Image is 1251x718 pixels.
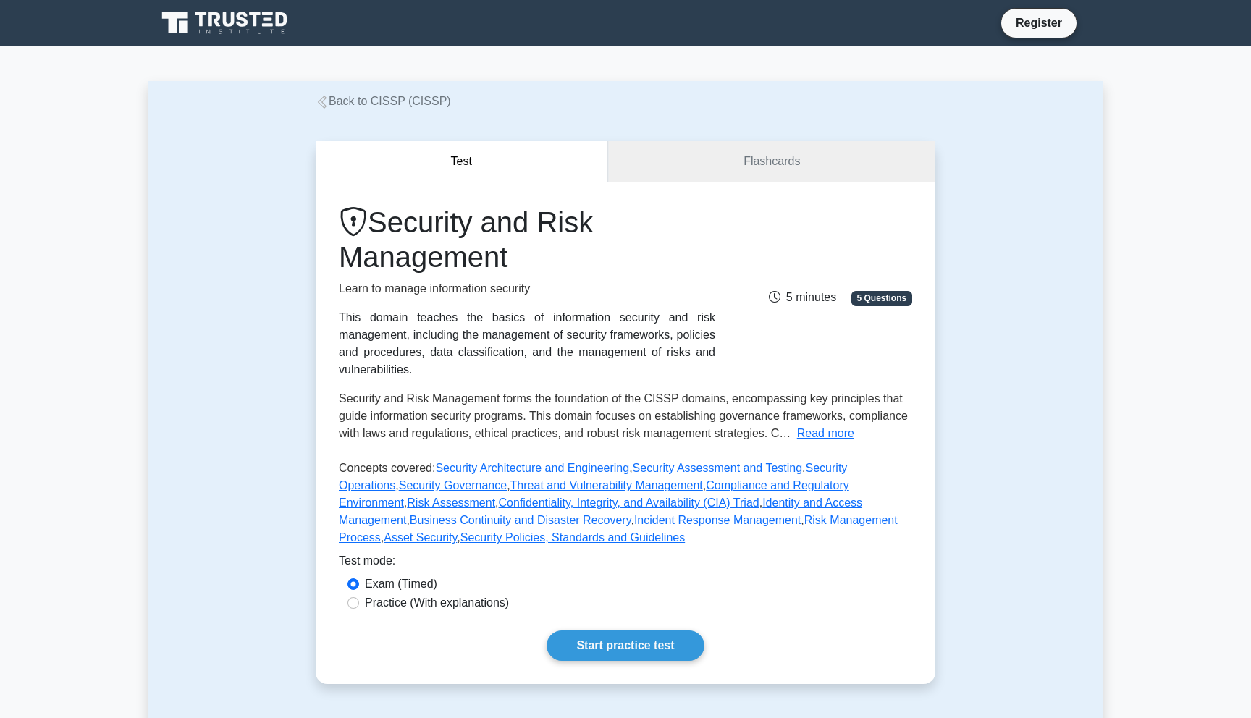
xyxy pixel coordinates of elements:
a: Risk Assessment [407,497,495,509]
a: Security Assessment and Testing [633,462,803,474]
div: This domain teaches the basics of information security and risk management, including the managem... [339,309,715,379]
a: Confidentiality, Integrity, and Availability (CIA) Triad [499,497,759,509]
a: Back to CISSP (CISSP) [316,95,451,107]
a: Business Continuity and Disaster Recovery [410,514,631,526]
label: Practice (With explanations) [365,594,509,612]
a: Security Architecture and Engineering [435,462,629,474]
a: Security Governance [399,479,507,491]
span: 5 Questions [851,291,912,305]
h1: Security and Risk Management [339,205,715,274]
button: Read more [797,425,854,442]
label: Exam (Timed) [365,575,437,593]
a: Security Policies, Standards and Guidelines [460,531,685,544]
span: 5 minutes [769,291,836,303]
a: Asset Security [384,531,457,544]
a: Flashcards [608,141,935,182]
p: Concepts covered: , , , , , , , , , , , , , [339,460,912,552]
a: Incident Response Management [634,514,801,526]
button: Test [316,141,608,182]
p: Learn to manage information security [339,280,715,297]
a: Threat and Vulnerability Management [510,479,703,491]
span: Security and Risk Management forms the foundation of the CISSP domains, encompassing key principl... [339,392,908,439]
a: Risk Management Process [339,514,898,544]
a: Start practice test [547,630,704,661]
a: Register [1007,14,1071,32]
div: Test mode: [339,552,912,575]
